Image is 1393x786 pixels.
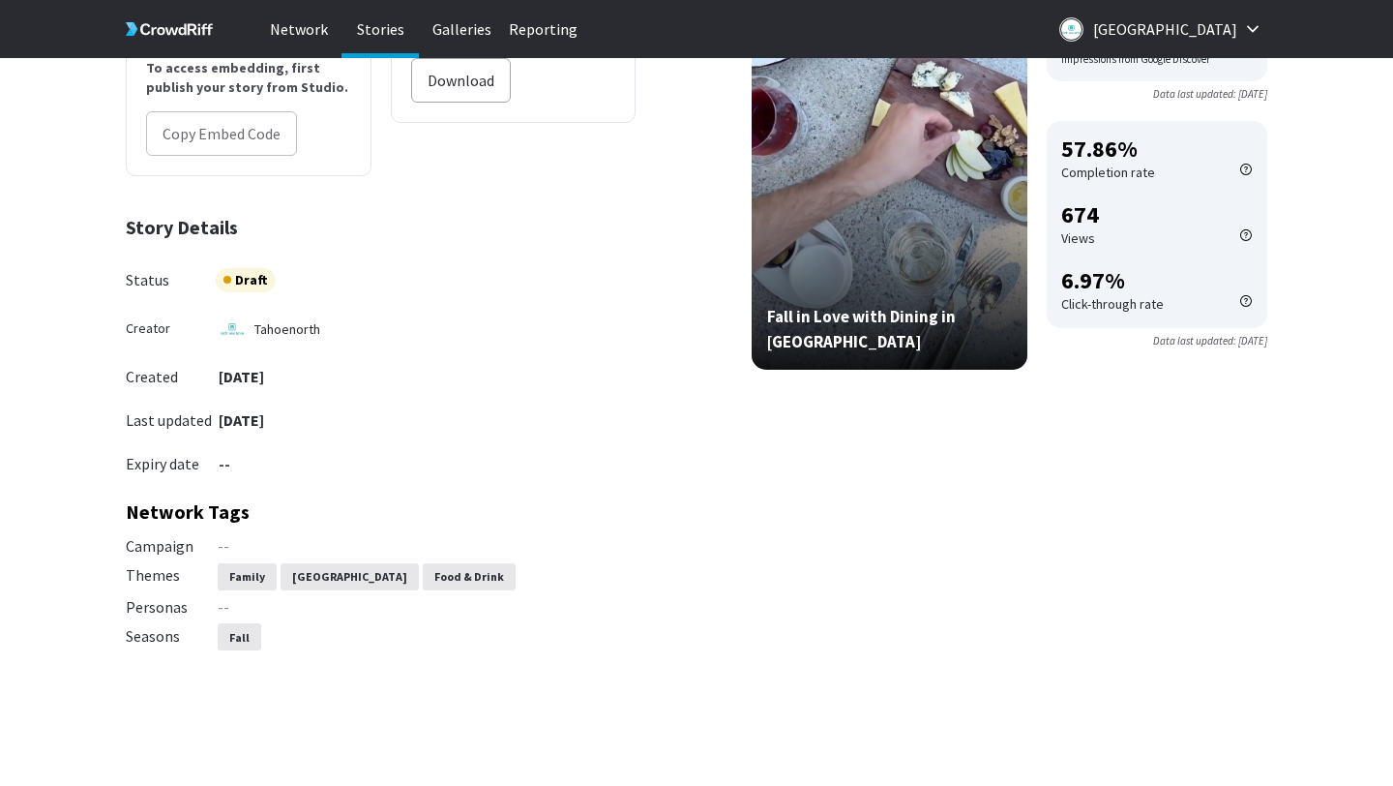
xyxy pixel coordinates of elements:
[767,304,1012,354] p: Fall in Love with Dining in Lake Tahoe
[146,58,351,97] p: To access embedding, first publish your story from Studio.
[216,409,264,432] p: [DATE]
[218,596,229,619] p: --
[1061,163,1155,182] p: Completion rate
[218,535,229,558] p: --
[126,366,216,388] p: Created
[254,319,320,339] p: tahoenorth
[126,564,214,584] p: Themes
[1061,201,1253,228] h2: 674
[1061,51,1210,67] p: Impressions from Google Discover
[126,269,216,291] p: Status
[216,366,264,388] p: [DATE]
[1047,86,1267,102] p: Data last updated: [DATE]
[146,111,297,156] button: Embed code to be copied. Button to copy is below input.
[126,320,216,337] div: Creator
[126,596,214,616] p: Personas
[229,568,265,585] p: Family
[1061,136,1253,163] h2: 57.86%
[216,453,230,475] p: --
[292,568,407,585] p: [GEOGRAPHIC_DATA]
[126,215,636,239] h2: Story Details
[1061,294,1164,314] p: Click-through rate
[434,568,504,585] p: Food & Drink
[229,629,250,646] p: Fall
[1093,14,1237,45] p: [GEOGRAPHIC_DATA]
[1061,267,1253,294] h2: 6.97%
[126,453,199,475] p: Expiry date
[1061,228,1095,248] p: Views
[126,535,214,555] p: Campaign
[126,409,216,432] p: Last updated
[126,499,250,524] h2: Network Tags
[411,58,511,103] button: Download story button
[1047,333,1267,348] p: Data last updated: [DATE]
[126,625,214,645] p: Seasons
[216,268,276,292] div: Draft
[220,317,245,342] img: tahoenorth
[1059,17,1083,42] img: Logo for North Lake Tahoe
